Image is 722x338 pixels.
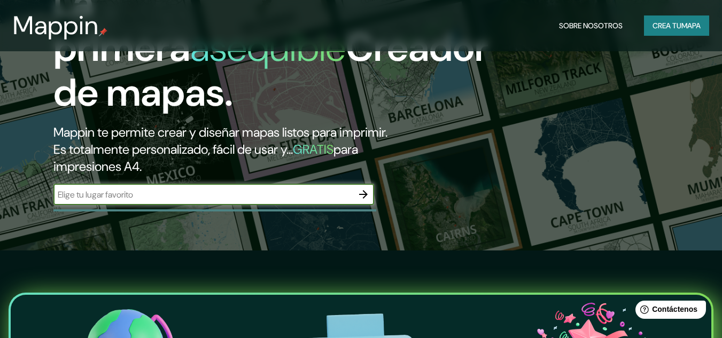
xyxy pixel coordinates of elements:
font: mapa [681,21,701,30]
iframe: Lanzador de widgets de ayuda [627,296,710,326]
font: Mappin te permite crear y diseñar mapas listos para imprimir. [53,124,387,140]
button: Sobre nosotros [555,15,627,36]
button: Crea tumapa [644,15,709,36]
font: Sobre nosotros [559,21,623,30]
input: Elige tu lugar favorito [53,188,353,201]
font: Crea tu [653,21,681,30]
font: para impresiones A4. [53,141,358,175]
font: Creador de mapas. [53,23,488,117]
img: pin de mapeo [99,28,107,36]
font: Es totalmente personalizado, fácil de usar y... [53,141,293,158]
font: Mappin [13,9,99,42]
font: GRATIS [293,141,333,158]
